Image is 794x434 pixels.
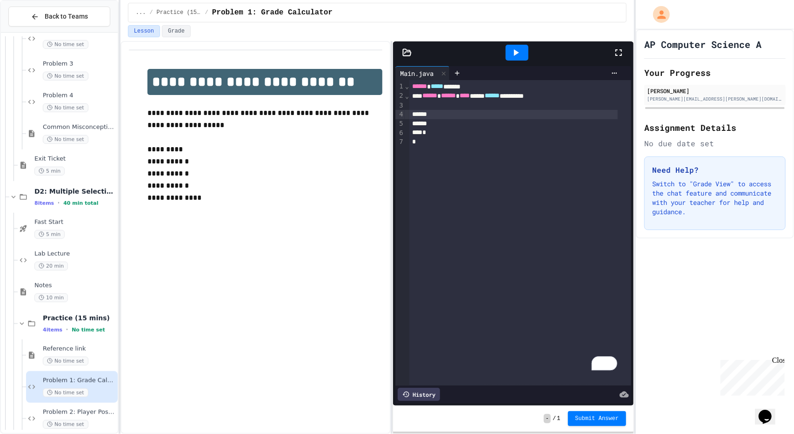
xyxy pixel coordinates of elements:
[43,388,88,397] span: No time set
[136,9,146,16] span: ...
[162,25,191,37] button: Grade
[34,218,116,226] span: Fast Start
[72,327,105,333] span: No time set
[34,155,116,163] span: Exit Ticket
[43,408,116,416] span: Problem 2: Player Position
[717,356,785,396] iframe: chat widget
[34,250,116,258] span: Lab Lecture
[45,12,88,21] span: Back to Teams
[8,7,110,27] button: Back to Teams
[63,200,98,206] span: 40 min total
[643,4,672,25] div: My Account
[128,25,160,37] button: Lesson
[34,262,68,271] span: 20 min
[395,129,405,138] div: 6
[395,119,405,129] div: 5
[405,92,409,100] span: Fold line
[395,137,405,147] div: 7
[644,138,786,149] div: No due date set
[575,415,619,422] span: Submit Answer
[4,4,64,59] div: Chat with us now!Close
[405,82,409,90] span: Fold line
[755,397,785,425] iframe: chat widget
[43,92,116,100] span: Problem 4
[652,179,778,217] p: Switch to "Grade View" to access the chat feature and communicate with your teacher for help and ...
[43,72,88,81] span: No time set
[34,187,116,196] span: D2: Multiple Selection (else)
[553,415,556,422] span: /
[58,199,60,207] span: •
[34,282,116,290] span: Notes
[557,415,560,422] span: 1
[66,326,68,333] span: •
[43,40,88,49] span: No time set
[398,388,440,401] div: History
[43,357,88,366] span: No time set
[43,123,116,131] span: Common Misconceptions
[395,66,450,80] div: Main.java
[652,164,778,176] h3: Need Help?
[34,293,68,302] span: 10 min
[395,91,405,101] div: 2
[644,66,786,79] h2: Your Progress
[544,414,551,423] span: -
[395,101,405,110] div: 3
[647,87,783,95] div: [PERSON_NAME]
[409,80,631,386] div: To enrich screen reader interactions, please activate Accessibility in Grammarly extension settings
[43,420,88,429] span: No time set
[205,9,208,16] span: /
[43,377,116,385] span: Problem 1: Grade Calculator
[43,103,88,112] span: No time set
[647,95,783,102] div: [PERSON_NAME][EMAIL_ADDRESS][PERSON_NAME][DOMAIN_NAME]
[34,230,65,239] span: 5 min
[157,9,201,16] span: Practice (15 mins)
[43,60,116,68] span: Problem 3
[644,121,786,134] h2: Assignment Details
[43,135,88,144] span: No time set
[395,110,405,119] div: 4
[43,345,116,353] span: Reference link
[395,68,438,78] div: Main.java
[212,7,333,18] span: Problem 1: Grade Calculator
[568,411,627,426] button: Submit Answer
[395,82,405,91] div: 1
[34,167,65,176] span: 5 min
[34,200,54,206] span: 8 items
[149,9,153,16] span: /
[43,327,62,333] span: 4 items
[644,38,761,51] h1: AP Computer Science A
[43,314,116,322] span: Practice (15 mins)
